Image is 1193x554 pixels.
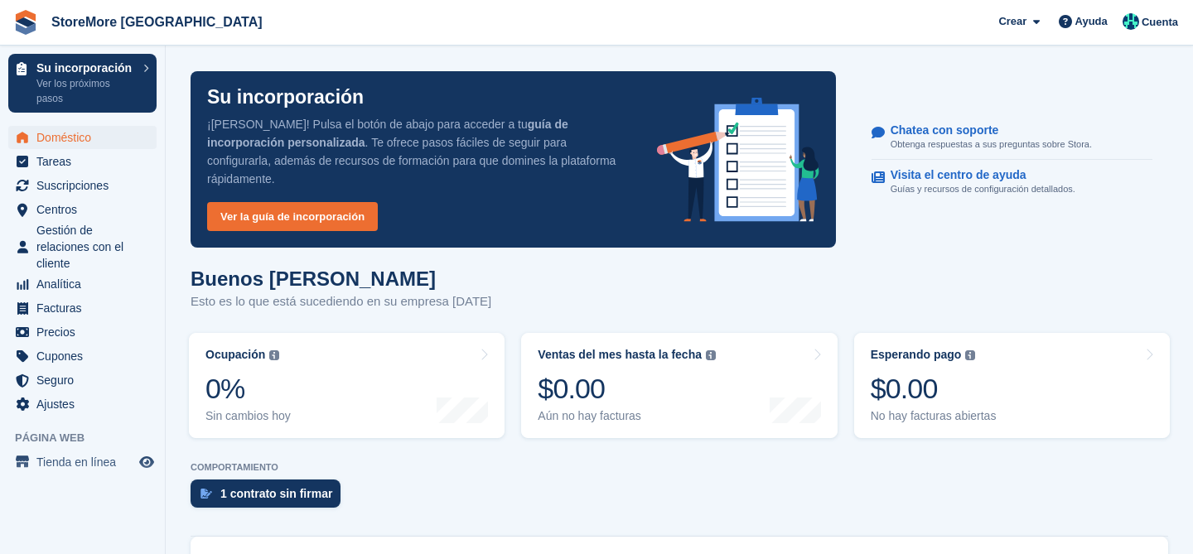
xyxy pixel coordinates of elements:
a: Chatea con soporte Obtenga respuestas a sus preguntas sobre Stora. [872,115,1152,161]
span: Tareas [36,150,136,173]
div: Ventas del mes hasta la fecha [538,348,702,362]
div: Sin cambios hoy [205,409,291,423]
img: stora-icon-8386f47178a22dfd0bd8f6a31ec36ba5ce8667c1dd55bd0f319d3a0aa187defe.svg [13,10,38,35]
a: menu [8,222,157,272]
img: contract_signature_icon-13c848040528278c33f63329250d36e43548de30e8caae1d1a13099fd9432cc5.svg [200,489,212,499]
div: No hay facturas abiertas [871,409,997,423]
span: Cuenta [1142,14,1178,31]
div: Aún no hay facturas [538,409,716,423]
a: menu [8,393,157,416]
span: Página web [15,430,165,446]
a: menu [8,272,157,296]
p: Guías y recursos de configuración detallados. [891,182,1075,196]
div: Esperando pago [871,348,962,362]
p: Su incorporación [36,62,135,74]
span: Tienda en línea [36,450,136,474]
a: Ver la guía de incorporación [207,202,378,231]
span: Analítica [36,272,136,296]
div: $0.00 [538,372,716,406]
a: menu [8,369,157,392]
a: menu [8,344,157,368]
span: Precios [36,320,136,344]
span: Cupones [36,344,136,368]
span: Facturas [36,296,136,320]
p: Su incorporación [207,88,364,107]
a: Vista previa de la tienda [137,452,157,472]
a: menú [8,450,157,474]
p: Chatea con soporte [891,123,1079,137]
img: icon-info-grey-7440780725fd019a000dd9b08b2336e03edf1995a4989e88bcd33f0948082b44.svg [706,350,716,360]
a: menu [8,150,157,173]
h1: Buenos [PERSON_NAME] [191,267,491,290]
a: Su incorporación Ver los próximos pasos [8,54,157,113]
img: Maria Vela Padilla [1123,13,1139,30]
a: menu [8,198,157,221]
a: menu [8,296,157,320]
span: Crear [998,13,1026,30]
img: icon-info-grey-7440780725fd019a000dd9b08b2336e03edf1995a4989e88bcd33f0948082b44.svg [269,350,279,360]
div: 1 contrato sin firmar [220,487,332,500]
p: ¡[PERSON_NAME]! Pulsa el botón de abajo para acceder a tu . Te ofrece pasos fáciles de seguir par... [207,115,630,188]
span: Suscripciones [36,174,136,197]
p: Ver los próximos pasos [36,76,135,106]
a: menu [8,174,157,197]
div: Ocupación [205,348,265,362]
img: icon-info-grey-7440780725fd019a000dd9b08b2336e03edf1995a4989e88bcd33f0948082b44.svg [965,350,975,360]
p: Esto es lo que está sucediendo en su empresa [DATE] [191,292,491,311]
div: $0.00 [871,372,997,406]
p: COMPORTAMIENTO [191,462,1168,473]
strong: guía de incorporación personalizada [207,118,568,149]
a: Visita el centro de ayuda Guías y recursos de configuración detallados. [872,160,1152,205]
a: menu [8,320,157,344]
a: Esperando pago $0.00 No hay facturas abiertas [854,333,1170,438]
span: Centros [36,198,136,221]
a: menu [8,126,157,149]
a: StoreMore [GEOGRAPHIC_DATA] [45,8,269,36]
div: 0% [205,372,291,406]
span: Gestión de relaciones con el cliente [36,222,136,272]
span: Doméstico [36,126,136,149]
img: onboarding-info-6c161a55d2c0e0a8cae90662b2fe09162a5109e8cc188191df67fb4f79e88e88.svg [657,98,819,222]
a: 1 contrato sin firmar [191,479,349,516]
span: Ayuda [1075,13,1108,30]
p: Visita el centro de ayuda [891,168,1062,182]
span: Seguro [36,369,136,392]
p: Obtenga respuestas a sus preguntas sobre Stora. [891,137,1092,152]
a: Ventas del mes hasta la fecha $0.00 Aún no hay facturas [521,333,837,438]
span: Ajustes [36,393,136,416]
a: Ocupación 0% Sin cambios hoy [189,333,505,438]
